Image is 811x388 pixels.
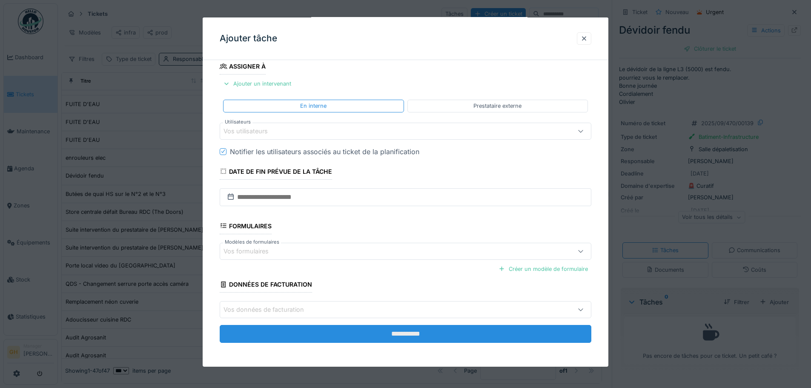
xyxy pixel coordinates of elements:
[220,78,295,89] div: Ajouter un intervenant
[224,305,316,314] div: Vos données de facturation
[224,126,280,136] div: Vos utilisateurs
[230,147,419,157] div: Notifier les utilisateurs associés au ticket de la planification
[220,33,277,44] h3: Ajouter tâche
[495,263,591,275] div: Créer un modèle de formulaire
[300,102,327,110] div: En interne
[473,102,522,110] div: Prestataire externe
[224,247,281,256] div: Vos formulaires
[223,239,281,246] label: Modèles de formulaires
[220,165,332,180] div: Date de fin prévue de la tâche
[220,220,272,234] div: Formulaires
[220,60,266,75] div: Assigner à
[220,278,312,293] div: Données de facturation
[223,118,252,126] label: Utilisateurs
